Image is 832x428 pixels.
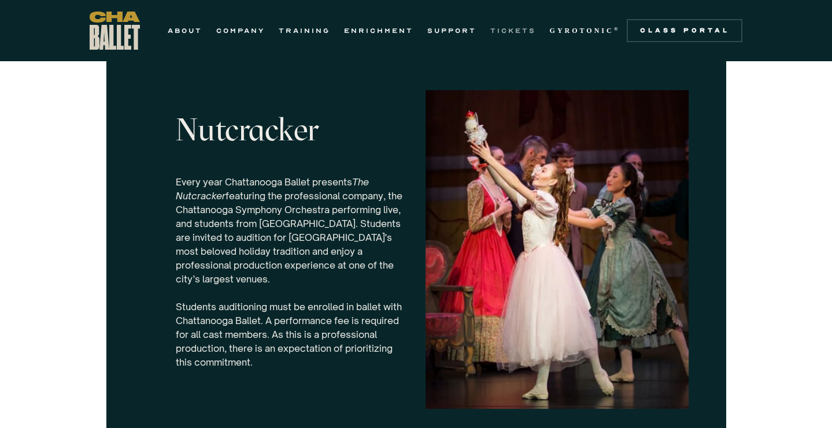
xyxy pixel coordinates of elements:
[490,24,536,38] a: TICKETS
[168,24,202,38] a: ABOUT
[627,19,742,42] a: Class Portal
[176,113,407,147] h4: Nutcracker
[550,27,614,35] strong: GYROTONIC
[90,12,140,50] a: home
[634,26,735,35] div: Class Portal
[614,26,620,32] sup: ®
[550,24,620,38] a: GYROTONIC®
[279,24,330,38] a: TRAINING
[176,176,369,202] em: The Nutcracker
[344,24,413,38] a: ENRICHMENT
[216,24,265,38] a: COMPANY
[176,175,407,369] p: Every year Chattanooga Ballet presents featuring the professional company, the Chattanooga Sympho...
[427,24,476,38] a: SUPPORT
